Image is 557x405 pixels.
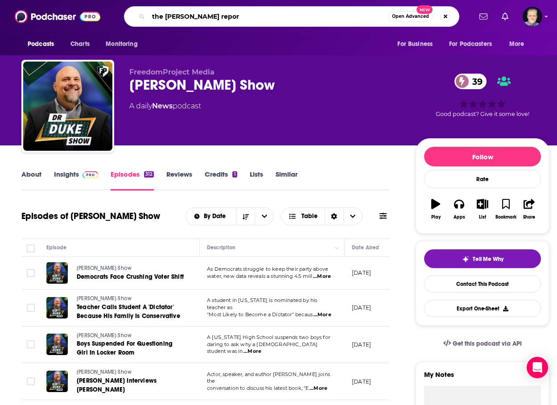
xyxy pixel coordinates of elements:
[417,5,433,14] span: New
[77,332,184,340] a: [PERSON_NAME] Show
[431,215,441,220] div: Play
[495,215,516,220] div: Bookmark
[424,147,541,166] button: Follow
[463,74,487,89] span: 39
[149,9,388,24] input: Search podcasts, credits, & more...
[77,295,184,303] a: [PERSON_NAME] Show
[352,378,371,385] p: [DATE]
[144,171,154,178] div: 312
[424,370,541,386] label: My Notes
[236,208,255,225] button: Sort Direction
[207,266,328,272] span: As Democrats struggle to keep their party above
[21,211,160,222] h1: Episodes of [PERSON_NAME] Show
[436,333,529,355] a: Get this podcast via API
[232,171,237,178] div: 1
[479,215,486,220] div: List
[46,242,66,253] div: Episode
[65,36,95,53] a: Charts
[207,297,317,310] span: A student in [US_STATE] is nominated by his teacher as
[207,242,235,253] div: Description
[77,265,132,271] span: [PERSON_NAME] Show
[27,340,35,348] span: Toggle select row
[111,170,154,190] a: Episodes312
[77,369,132,375] span: [PERSON_NAME] Show
[424,300,541,317] button: Export One-Sheet
[152,102,173,110] a: News
[207,334,330,340] span: A [US_STATE] High School suspends two boys for
[77,377,157,393] span: [PERSON_NAME] Interviews [PERSON_NAME]
[77,303,184,321] a: Teacher Calls Student A 'Dictator' Because His Family Is Conservative
[207,371,330,384] span: Actor, speaker, and author [PERSON_NAME] joins the
[77,332,132,339] span: [PERSON_NAME] Show
[207,273,312,279] span: water, new data reveals a stunning 4.5 mill
[77,368,184,376] a: [PERSON_NAME] Show
[54,170,98,190] a: InsightsPodchaser Pro
[527,357,548,378] div: Open Intercom Messenger
[166,170,192,190] a: Reviews
[314,311,331,318] span: ...More
[77,376,184,394] a: [PERSON_NAME] Interviews [PERSON_NAME]
[77,303,180,320] span: Teacher Calls Student A 'Dictator' Because His Family Is Conservative
[453,340,522,347] span: Get this podcast via API
[15,8,100,25] img: Podchaser - Follow, Share and Rate Podcasts
[77,340,173,356] span: Boys Suspended For Questioning Girl In Locker Room
[313,273,331,280] span: ...More
[518,193,541,225] button: Share
[77,264,184,273] a: [PERSON_NAME] Show
[301,213,318,219] span: Table
[416,68,549,123] div: 39Good podcast? Give it some love!
[129,68,215,76] span: FreedomProject Media
[207,385,309,391] span: conversation to discuss his latest book, "E
[83,171,98,178] img: Podchaser Pro
[129,101,201,112] div: A daily podcast
[186,213,236,219] button: open menu
[454,74,487,89] a: 39
[462,256,469,263] img: tell me why sparkle
[523,7,542,26] button: Show profile menu
[523,7,542,26] img: User Profile
[523,7,542,26] span: Logged in as JonesLiterary
[77,295,132,302] span: [PERSON_NAME] Show
[332,243,342,253] button: Column Actions
[391,36,444,53] button: open menu
[124,6,459,27] div: Search podcasts, credits, & more...
[204,213,229,219] span: By Date
[454,215,465,220] div: Apps
[471,193,494,225] button: List
[352,304,371,311] p: [DATE]
[255,208,273,225] button: open menu
[424,275,541,293] a: Contact This Podcast
[77,339,184,357] a: Boys Suspended For Questioning Girl In Locker Room
[523,215,535,220] div: Share
[436,111,529,117] span: Good podcast? Give it some love!
[443,36,505,53] button: open menu
[207,311,313,318] span: "Most Likely to Become a Dictator" becaus
[77,273,184,281] span: Democrats Face Crushing Voter Shift
[397,38,433,50] span: For Business
[388,11,433,22] button: Open AdvancedNew
[21,170,41,190] a: About
[77,273,184,281] a: Democrats Face Crushing Voter Shift
[207,341,318,355] span: daring to ask why a [DEMOGRAPHIC_DATA] student was in
[352,269,371,277] p: [DATE]
[28,38,54,50] span: Podcasts
[494,193,517,225] button: Bookmark
[243,348,261,355] span: ...More
[352,242,379,253] div: Date Aired
[250,170,263,190] a: Lists
[27,269,35,277] span: Toggle select row
[476,9,491,24] a: Show notifications dropdown
[23,62,112,151] img: Dr. Duke Show
[392,14,429,19] span: Open Advanced
[99,36,149,53] button: open menu
[509,38,524,50] span: More
[424,249,541,268] button: tell me why sparkleTell Me Why
[503,36,536,53] button: open menu
[281,207,363,225] button: Choose View
[449,38,492,50] span: For Podcasters
[498,9,512,24] a: Show notifications dropdown
[473,256,503,263] span: Tell Me Why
